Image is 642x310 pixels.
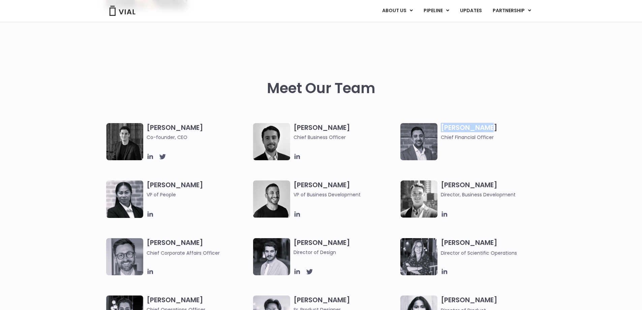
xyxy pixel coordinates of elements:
h3: [PERSON_NAME] [147,123,250,141]
img: Catie [106,180,143,218]
h3: [PERSON_NAME] [147,238,250,257]
a: PIPELINEMenu Toggle [418,5,454,17]
h3: [PERSON_NAME] [147,180,250,208]
h3: [PERSON_NAME] [294,238,397,256]
h3: [PERSON_NAME] [441,180,544,198]
img: Headshot of smiling man named Samir [400,123,437,160]
img: Vial Logo [109,6,136,16]
img: Headshot of smiling man named Albert [253,238,290,275]
h3: [PERSON_NAME] [294,180,397,198]
img: A black and white photo of a smiling man in a suit at ARVO 2023. [400,180,437,218]
span: VP of People [147,191,250,198]
h3: [PERSON_NAME] [294,123,397,141]
h3: [PERSON_NAME] [441,123,544,141]
span: VP of Business Development [294,191,397,198]
span: Chief Financial Officer [441,134,544,141]
a: UPDATES [455,5,487,17]
img: A black and white photo of a man smiling. [253,180,290,218]
img: A black and white photo of a man in a suit holding a vial. [253,123,290,160]
span: Director of Scientific Operations [441,250,517,256]
span: Co-founder, CEO [147,134,250,141]
img: A black and white photo of a man in a suit attending a Summit. [106,123,143,160]
span: Director, Business Development [441,191,544,198]
h2: Meet Our Team [267,80,375,96]
span: Chief Business Officer [294,134,397,141]
a: ABOUT USMenu Toggle [377,5,418,17]
a: PARTNERSHIPMenu Toggle [487,5,537,17]
h3: [PERSON_NAME] [441,238,544,257]
img: Headshot of smiling woman named Sarah [400,238,437,275]
span: Chief Corporate Affairs Officer [147,250,220,256]
img: Paolo-M [106,238,143,275]
span: Director of Design [294,249,397,256]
